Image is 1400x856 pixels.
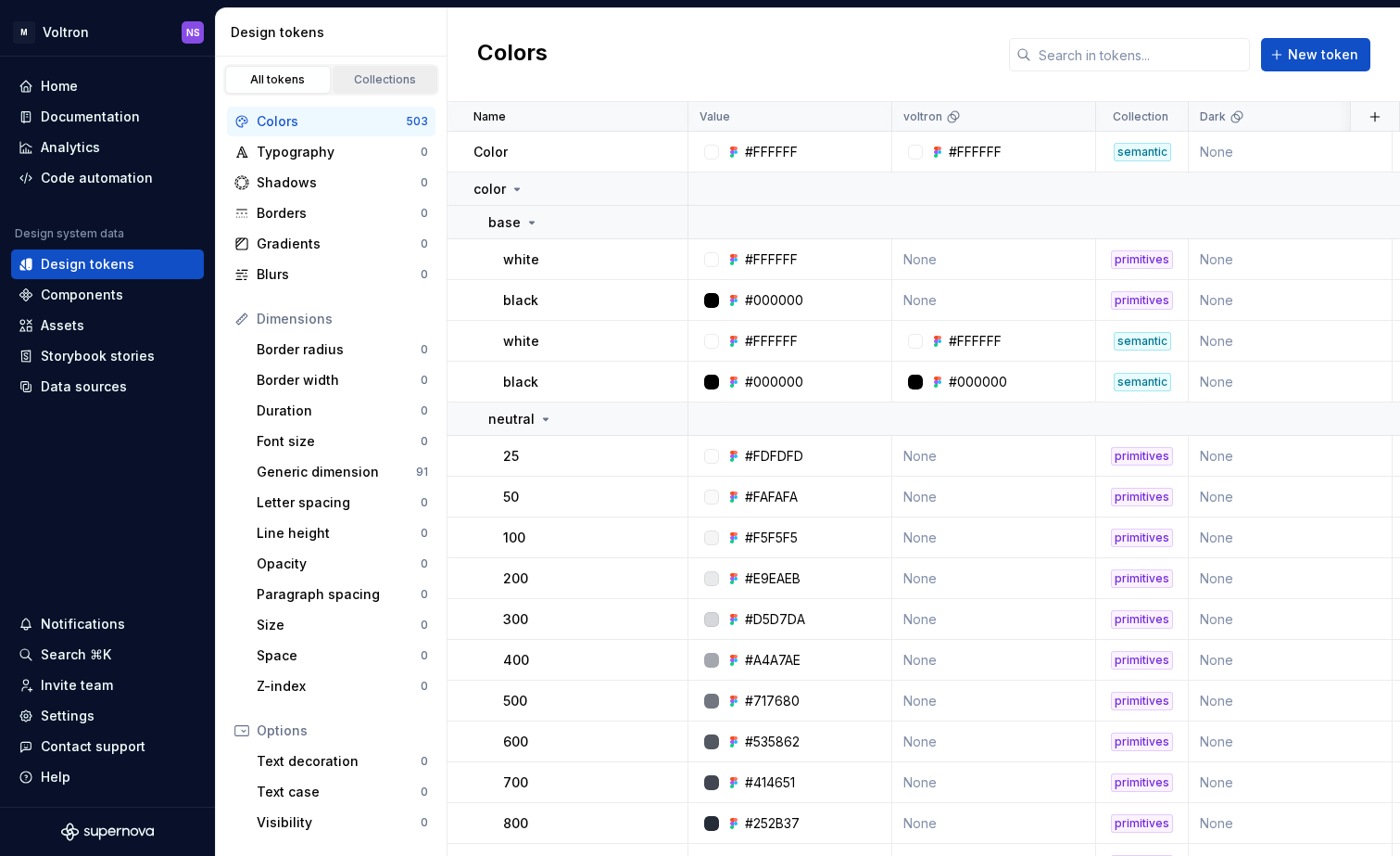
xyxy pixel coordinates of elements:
div: #000000 [949,373,1007,391]
td: None [1189,132,1393,172]
div: Gradients [257,235,421,253]
div: Settings [41,707,95,725]
div: semantic [1114,373,1171,391]
button: MVoltronNS [4,12,211,52]
div: 0 [421,648,428,663]
td: None [892,436,1096,477]
p: black [503,373,538,391]
a: Shadows0 [227,168,435,198]
div: semantic [1114,332,1171,351]
div: 0 [421,145,428,160]
div: #FFFFFF [949,143,1002,161]
div: NS [186,25,200,40]
div: All tokens [232,72,324,87]
p: 300 [503,610,528,629]
div: #FFFFFF [745,143,798,161]
td: None [1189,321,1393,362]
a: Text decoration0 [249,747,435,776]
div: #414651 [745,773,795,792]
div: #FFFFFF [745,332,798,351]
a: Space0 [249,641,435,671]
div: Design tokens [231,23,439,42]
p: Dark [1200,109,1226,124]
p: black [503,291,538,310]
td: None [892,280,1096,321]
a: Invite team [11,671,204,700]
div: primitives [1111,569,1173,588]
p: 600 [503,733,528,751]
p: color [473,180,506,198]
div: primitives [1111,291,1173,310]
div: Code automation [41,169,153,187]
a: Assets [11,311,204,340]
div: #FAFAFA [745,488,798,506]
div: Borders [257,204,421,223]
a: Components [11,280,204,310]
div: 0 [421,587,428,602]
button: Notifications [11,609,204,639]
p: 200 [503,569,528,588]
div: Opacity [257,555,421,573]
div: #FFFFFF [949,332,1002,351]
div: Blurs [257,265,421,284]
div: 0 [421,785,428,799]
td: None [1189,558,1393,599]
td: None [892,640,1096,681]
div: primitives [1111,651,1173,670]
div: Border width [257,371,421,390]
a: Border width0 [249,365,435,395]
div: 0 [421,206,428,221]
td: None [1189,280,1393,321]
a: Font size0 [249,427,435,456]
p: 100 [503,529,525,547]
a: Supernova Logo [61,823,154,841]
a: Size0 [249,610,435,640]
div: semantic [1114,143,1171,161]
div: M [13,21,35,44]
div: Text case [257,783,421,801]
p: Value [700,109,730,124]
td: None [1189,681,1393,722]
div: 0 [421,618,428,632]
div: Colors [257,112,406,131]
td: None [1189,599,1393,640]
div: Contact support [41,737,145,756]
div: #E9EAEB [745,569,801,588]
td: None [892,762,1096,803]
div: Visibility [257,813,421,832]
div: Dimensions [257,310,428,328]
a: Home [11,71,204,101]
div: #000000 [745,291,803,310]
div: Home [41,77,78,96]
p: white [503,250,539,269]
div: #D5D7DA [745,610,805,629]
p: voltron [903,109,942,124]
div: Assets [41,316,84,335]
div: Line height [257,524,421,543]
div: 0 [421,175,428,190]
div: 503 [406,114,428,129]
a: Colors503 [227,107,435,136]
div: 91 [416,465,428,479]
div: #717680 [745,692,800,710]
div: primitives [1111,250,1173,269]
div: Components [41,286,123,304]
div: Duration [257,402,421,420]
div: Text decoration [257,752,421,771]
div: Voltron [43,23,89,42]
p: neutral [488,410,535,428]
td: None [892,681,1096,722]
div: #FFFFFF [745,250,798,269]
a: Line height0 [249,518,435,548]
p: white [503,332,539,351]
div: Data sources [41,377,127,396]
a: Text case0 [249,777,435,807]
a: Documentation [11,102,204,132]
div: 0 [421,342,428,357]
a: Data sources [11,372,204,402]
div: primitives [1111,773,1173,792]
div: Size [257,616,421,634]
div: Documentation [41,108,140,126]
a: Generic dimension91 [249,457,435,487]
a: Letter spacing0 [249,488,435,517]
